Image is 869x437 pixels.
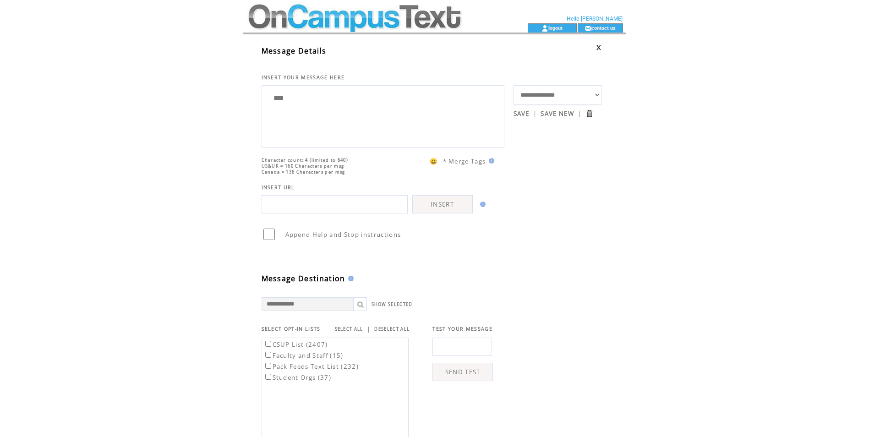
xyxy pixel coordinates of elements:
[548,25,563,31] a: logout
[432,363,493,381] a: SEND TEST
[477,202,486,207] img: help.gif
[541,25,548,32] img: account_icon.gif
[412,195,473,213] a: INSERT
[262,184,295,191] span: INSERT URL
[432,326,492,332] span: TEST YOUR MESSAGE
[265,341,271,347] input: CSUP List (2407)
[262,46,327,56] span: Message Details
[514,109,530,118] a: SAVE
[345,276,354,281] img: help.gif
[262,163,344,169] span: US&UK = 160 Characters per msg
[265,352,271,358] input: Faculty and Staff (15)
[486,158,494,164] img: help.gif
[374,326,410,332] a: DESELECT ALL
[533,109,537,118] span: |
[585,25,591,32] img: contact_us_icon.gif
[430,157,438,165] span: 😀
[263,340,328,349] label: CSUP List (2407)
[567,16,623,22] span: Hello [PERSON_NAME]
[335,326,363,332] a: SELECT ALL
[262,74,345,81] span: INSERT YOUR MESSAGE HERE
[285,230,401,239] span: Append Help and Stop instructions
[265,374,271,380] input: Student Orgs (37)
[262,326,321,332] span: SELECT OPT-IN LISTS
[263,351,344,360] label: Faculty and Staff (15)
[585,109,594,118] input: Submit
[367,325,371,333] span: |
[263,373,332,382] label: Student Orgs (37)
[541,109,574,118] a: SAVE NEW
[443,157,486,165] span: * Merge Tags
[578,109,581,118] span: |
[262,273,345,284] span: Message Destination
[372,301,413,307] a: SHOW SELECTED
[265,363,271,369] input: Pack Feeds Text List (232)
[262,169,345,175] span: Canada = 136 Characters per msg
[262,157,349,163] span: Character count: 4 (limited to 640)
[591,25,616,31] a: contact us
[263,362,359,371] label: Pack Feeds Text List (232)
